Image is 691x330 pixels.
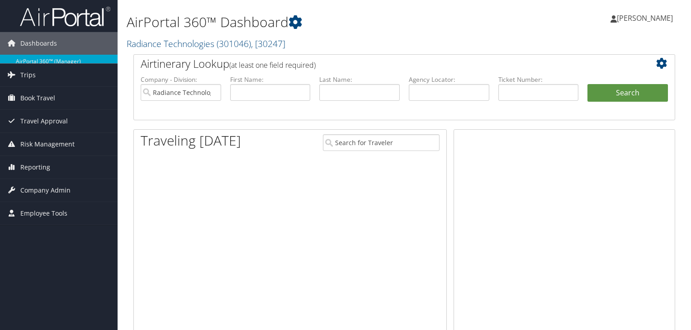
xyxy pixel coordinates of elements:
label: Ticket Number: [498,75,579,84]
span: Travel Approval [20,110,68,132]
span: [PERSON_NAME] [617,13,673,23]
button: Search [587,84,668,102]
span: Risk Management [20,133,75,156]
label: Agency Locator: [409,75,489,84]
span: , [ 30247 ] [251,38,285,50]
span: Employee Tools [20,202,67,225]
label: Last Name: [319,75,400,84]
span: Trips [20,64,36,86]
label: Company - Division: [141,75,221,84]
input: Search for Traveler [323,134,440,151]
h1: Traveling [DATE] [141,131,241,150]
h2: Airtinerary Lookup [141,56,623,71]
span: (at least one field required) [229,60,316,70]
span: Reporting [20,156,50,179]
span: Company Admin [20,179,71,202]
img: airportal-logo.png [20,6,110,27]
a: Radiance Technologies [127,38,285,50]
span: Book Travel [20,87,55,109]
label: First Name: [230,75,311,84]
h1: AirPortal 360™ Dashboard [127,13,497,32]
span: Dashboards [20,32,57,55]
span: ( 301046 ) [217,38,251,50]
a: [PERSON_NAME] [611,5,682,32]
